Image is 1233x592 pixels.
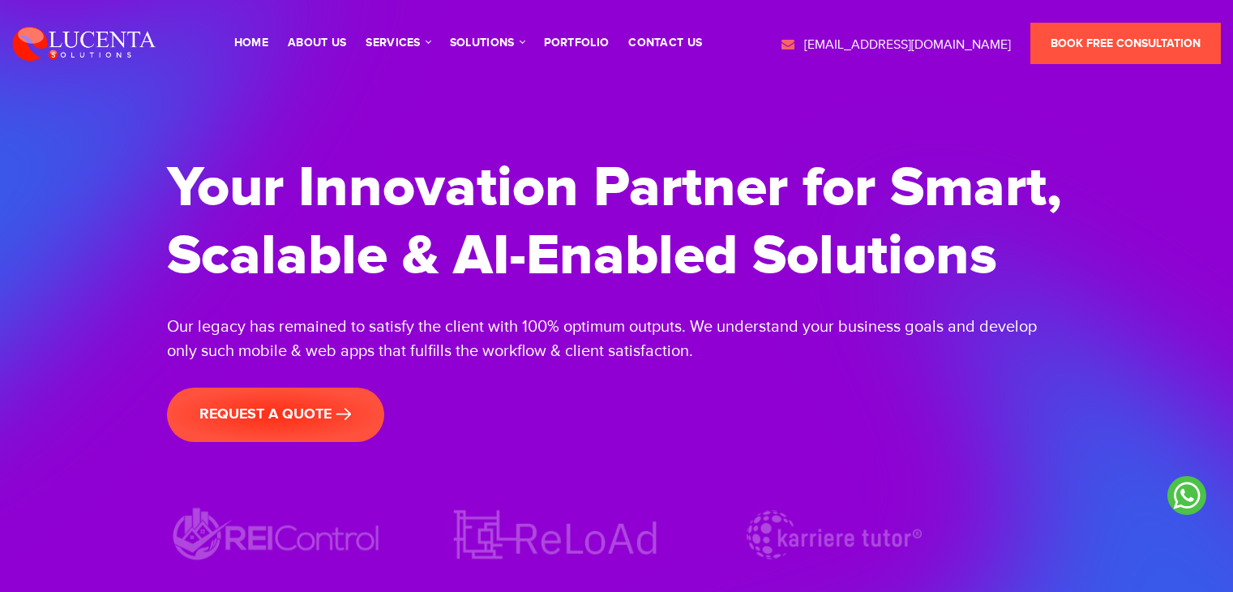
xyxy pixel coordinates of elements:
[167,388,384,442] a: request a quote
[199,405,352,423] span: request a quote
[234,37,268,49] a: Home
[628,37,702,49] a: contact us
[1030,23,1221,64] a: Book Free Consultation
[288,37,346,49] a: About Us
[544,37,610,49] a: portfolio
[167,154,1067,290] h1: Your Innovation Partner for Smart, Scalable & AI-Enabled Solutions
[446,503,665,567] img: ReLoAd
[167,503,386,567] img: REIControl
[167,315,1067,363] div: Our legacy has remained to satisfy the client with 100% optimum outputs. We understand your busin...
[366,37,430,49] a: services
[450,37,524,49] a: solutions
[12,24,156,62] img: Lucenta Solutions
[336,408,352,421] img: banner-arrow.png
[780,36,1011,55] a: [EMAIL_ADDRESS][DOMAIN_NAME]
[725,503,944,567] img: Karriere tutor
[1051,36,1201,50] span: Book Free Consultation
